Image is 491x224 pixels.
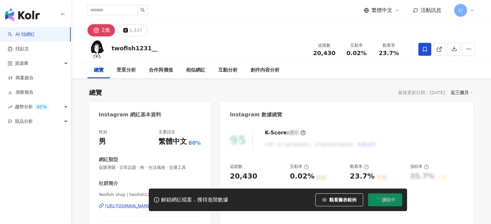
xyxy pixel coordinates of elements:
div: 0.02% [290,171,314,181]
img: logo [5,8,40,21]
div: BETA [34,104,49,110]
div: 觀看率 [350,164,369,170]
span: 80% [189,140,201,147]
div: twofish1231__ [112,44,158,52]
div: 網紅類型 [99,156,118,163]
span: 0.02% [346,50,366,56]
div: K-Score : [265,129,306,136]
div: 互動率 [290,164,309,170]
div: 受眾分析 [117,66,136,74]
div: 解鎖網紅檔案，獲得進階數據 [161,197,228,203]
div: 漲粉率 [410,164,429,170]
button: 讀取中 [368,193,402,206]
div: 社群簡介 [99,180,118,187]
span: 競品分析 [15,114,33,129]
div: 相似網紅 [186,66,205,74]
button: 觀看圖表範例 [315,193,363,206]
button: 1,337 [118,24,148,36]
span: 23.7% [379,50,399,56]
div: 最後更新日期：[DATE] [398,90,445,95]
div: 繁體中文 [159,137,187,147]
button: 2萬 [87,24,115,36]
div: 男 [99,137,106,147]
img: KOL Avatar [87,40,107,59]
div: 互動分析 [218,66,238,74]
div: 追蹤數 [312,42,337,49]
div: 總覽 [94,66,104,74]
span: 20,430 [313,50,335,56]
span: 繁體中文 [372,7,392,14]
div: 主要語言 [159,129,175,135]
span: 讀取中 [382,197,395,202]
span: 活動訊息 [421,7,441,13]
a: searchAI 找網紅 [8,31,35,38]
div: 近三個月 [451,88,473,97]
span: 趨勢分析 [15,100,49,114]
span: search [140,8,145,12]
div: 23.7% [350,171,374,181]
div: 性別 [99,129,107,135]
a: 洞察報告 [8,89,34,96]
div: 2萬 [102,26,110,35]
span: 促購導購 · 日常話題 · 狗 · 生活風格 · 交通工具 [99,165,201,170]
div: 互動率 [344,42,369,49]
div: 創作內容分析 [251,66,280,74]
span: 觀看圖表範例 [329,197,356,202]
div: 總覽 [89,88,102,97]
span: 資源庫 [15,56,28,71]
div: 1,337 [129,26,142,35]
a: 找貼文 [8,46,29,52]
div: 觀看率 [377,42,401,49]
div: Instagram 網紅基本資料 [99,111,161,118]
span: 行 [458,7,463,14]
span: rise [8,105,12,109]
div: 20,430 [230,171,257,181]
a: 商案媒合 [8,75,34,81]
div: 合作與價值 [149,66,173,74]
div: Instagram 數據總覽 [230,111,282,118]
span: loading [374,197,379,202]
div: 追蹤數 [230,164,242,170]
